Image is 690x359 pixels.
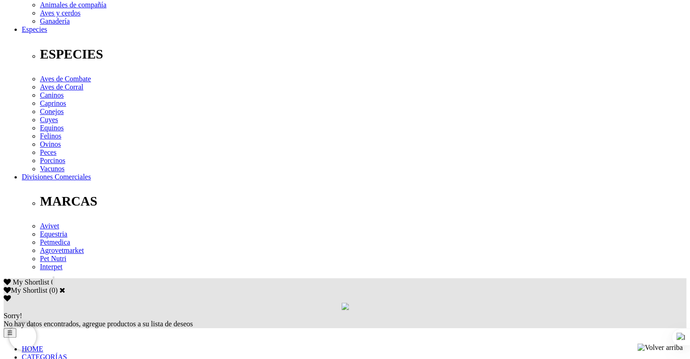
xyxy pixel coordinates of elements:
span: 0 [51,278,54,286]
a: Porcinos [40,157,65,164]
span: Sorry! [4,312,22,320]
a: Vacunos [40,165,64,172]
span: ( ) [49,286,58,294]
a: Caprinos [40,99,66,107]
a: Aves de Corral [40,83,83,91]
a: Divisiones Comerciales [22,173,91,181]
a: Ovinos [40,140,61,148]
a: Equestria [40,230,67,238]
label: My Shortlist [4,286,47,294]
span: My Shortlist [13,278,49,286]
label: 0 [52,286,55,294]
img: loading.gif [342,303,349,310]
a: Aves de Combate [40,75,91,83]
a: Cerrar [59,286,65,294]
a: Conejos [40,108,64,115]
a: Agrovetmarket [40,246,84,254]
a: Petmedica [40,238,70,246]
a: Felinos [40,132,61,140]
a: Cuyes [40,116,58,123]
img: Volver arriba [637,344,683,352]
div: No hay datos encontrados, agregue productos a su lista de deseos [4,312,686,328]
a: Caninos [40,91,64,99]
a: Animales de compañía [40,1,107,9]
p: ESPECIES [40,47,686,62]
a: Interpet [40,263,63,270]
a: Aves y cerdos [40,9,80,17]
iframe: Brevo live chat [9,323,36,350]
a: Pet Nutri [40,255,66,262]
a: Peces [40,148,56,156]
p: MARCAS [40,194,686,209]
a: Ganadería [40,17,70,25]
button: ☰ [4,328,16,338]
a: Equinos [40,124,64,132]
a: Avivet [40,222,59,230]
a: Especies [22,25,47,33]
